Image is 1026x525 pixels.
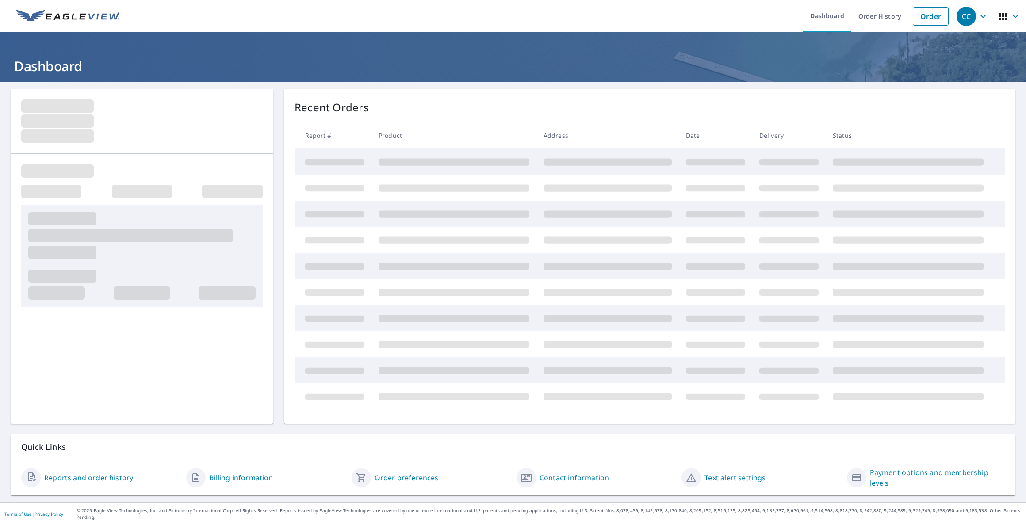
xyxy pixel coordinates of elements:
[679,122,752,148] th: Date
[752,122,826,148] th: Delivery
[704,472,766,483] a: Text alert settings
[540,472,609,483] a: Contact information
[4,511,32,517] a: Terms of Use
[4,511,63,517] p: |
[375,472,439,483] a: Order preferences
[295,99,369,115] p: Recent Orders
[77,507,1022,521] p: © 2025 Eagle View Technologies, Inc. and Pictometry International Corp. All Rights Reserved. Repo...
[209,472,273,483] a: Billing information
[371,122,536,148] th: Product
[295,122,371,148] th: Report #
[957,7,976,26] div: CC
[870,467,1005,488] a: Payment options and membership levels
[913,7,949,26] a: Order
[11,57,1015,75] h1: Dashboard
[34,511,63,517] a: Privacy Policy
[826,122,991,148] th: Status
[536,122,679,148] th: Address
[44,472,133,483] a: Reports and order history
[16,10,120,23] img: EV Logo
[21,441,1005,453] p: Quick Links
